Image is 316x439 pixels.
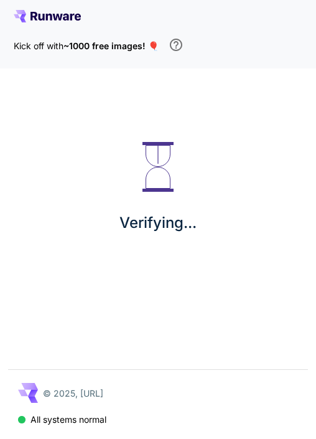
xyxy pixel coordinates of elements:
p: Verifying... [119,212,197,234]
p: © 2025, [URL] [43,387,103,400]
p: All systems normal [30,413,106,426]
span: ~1000 free images! 🎈 [63,40,159,51]
button: In order to qualify for free credit, you need to sign up with a business email address and click ... [164,32,188,57]
span: Kick off with [14,40,63,51]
